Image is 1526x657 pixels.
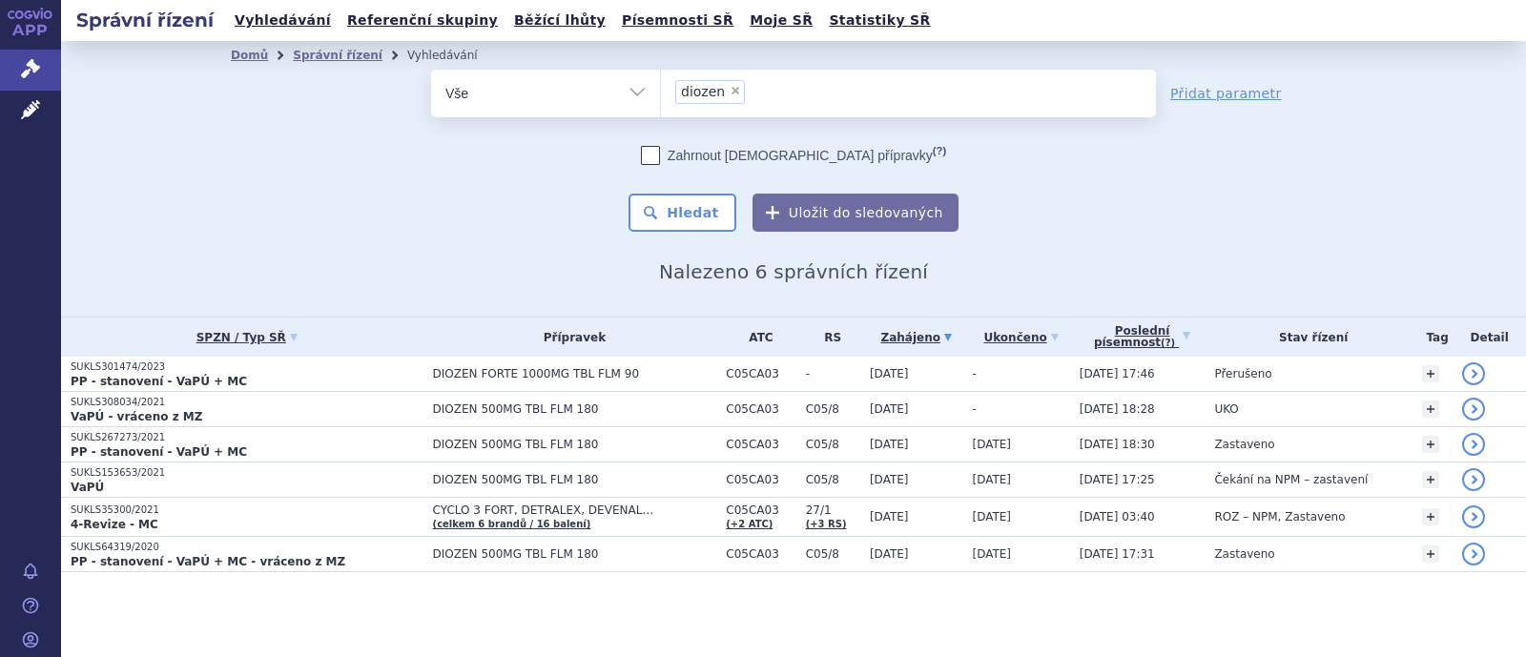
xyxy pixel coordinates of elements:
[1080,438,1155,451] span: [DATE] 18:30
[71,541,423,554] p: SUKLS64319/2020
[806,367,860,380] span: -
[726,503,795,517] span: C05CA03
[433,547,717,561] span: DIOZEN 500MG TBL FLM 180
[433,402,717,416] span: DIOZEN 500MG TBL FLM 180
[616,8,739,33] a: Písemnosti SŘ
[1462,468,1485,491] a: detail
[71,375,247,388] strong: PP - stanovení - VaPÚ + MC
[972,473,1011,486] span: [DATE]
[71,445,247,459] strong: PP - stanovení - VaPÚ + MC
[1170,84,1282,103] a: Přidat parametr
[433,473,717,486] span: DIOZEN 500MG TBL FLM 180
[1080,402,1155,416] span: [DATE] 18:28
[806,519,847,529] a: (+3 RS)
[1453,318,1526,357] th: Detail
[681,85,725,98] span: diozen
[823,8,936,33] a: Statistiky SŘ
[1080,367,1155,380] span: [DATE] 17:46
[71,555,345,568] strong: PP - stanovení - VaPÚ + MC - vráceno z MZ
[231,49,268,62] a: Domů
[796,318,860,357] th: RS
[726,519,773,529] a: (+2 ATC)
[972,438,1011,451] span: [DATE]
[972,402,976,416] span: -
[1080,547,1155,561] span: [DATE] 17:31
[806,438,860,451] span: C05/8
[726,402,795,416] span: C05CA03
[1413,318,1453,357] th: Tag
[1080,473,1155,486] span: [DATE] 17:25
[71,431,423,444] p: SUKLS267273/2021
[1214,547,1274,561] span: Zastaveno
[293,49,382,62] a: Správní řízení
[806,503,860,517] span: 27/1
[71,481,104,494] strong: VaPÚ
[870,402,909,416] span: [DATE]
[1422,545,1439,563] a: +
[71,396,423,409] p: SUKLS308034/2021
[341,8,504,33] a: Referenční skupiny
[726,547,795,561] span: C05CA03
[71,518,158,531] strong: 4-Revize - MC
[423,318,717,357] th: Přípravek
[870,367,909,380] span: [DATE]
[726,473,795,486] span: C05CA03
[806,473,860,486] span: C05/8
[1422,365,1439,382] a: +
[1214,438,1274,451] span: Zastaveno
[744,8,818,33] a: Moje SŘ
[71,410,202,423] strong: VaPÚ - vráceno z MZ
[1422,508,1439,525] a: +
[1462,505,1485,528] a: detail
[407,41,503,70] li: Vyhledávání
[726,367,795,380] span: C05CA03
[972,510,1011,524] span: [DATE]
[433,503,717,517] span: CYCLO 3 FORT, DETRALEX, DEVENAL…
[508,8,611,33] a: Běžící lhůty
[870,510,909,524] span: [DATE]
[433,519,591,529] a: (celkem 6 brandů / 16 balení)
[1080,318,1206,357] a: Poslednípísemnost(?)
[870,438,909,451] span: [DATE]
[726,438,795,451] span: C05CA03
[433,367,717,380] span: DIOZEN FORTE 1000MG TBL FLM 90
[870,324,963,351] a: Zahájeno
[1080,510,1155,524] span: [DATE] 03:40
[1214,473,1368,486] span: Čekání na NPM – zastavení
[870,473,909,486] span: [DATE]
[972,367,976,380] span: -
[806,547,860,561] span: C05/8
[1462,433,1485,456] a: detail
[71,324,423,351] a: SPZN / Typ SŘ
[1205,318,1413,357] th: Stav řízení
[751,79,761,103] input: diozen
[61,7,229,33] h2: Správní řízení
[433,438,717,451] span: DIOZEN 500MG TBL FLM 180
[1214,510,1345,524] span: ROZ – NPM, Zastaveno
[1422,436,1439,453] a: +
[641,146,946,165] label: Zahrnout [DEMOGRAPHIC_DATA] přípravky
[229,8,337,33] a: Vyhledávání
[1422,400,1439,418] a: +
[972,324,1069,351] a: Ukončeno
[716,318,795,357] th: ATC
[933,145,946,157] abbr: (?)
[659,260,928,283] span: Nalezeno 6 správních řízení
[1462,543,1485,565] a: detail
[730,85,741,96] span: ×
[71,503,423,517] p: SUKLS35300/2021
[1161,338,1175,349] abbr: (?)
[629,194,736,232] button: Hledat
[71,466,423,480] p: SUKLS153653/2021
[870,547,909,561] span: [DATE]
[806,402,860,416] span: C05/8
[1462,398,1485,421] a: detail
[1214,402,1238,416] span: UKO
[753,194,959,232] button: Uložit do sledovaných
[972,547,1011,561] span: [DATE]
[1422,471,1439,488] a: +
[1462,362,1485,385] a: detail
[1214,367,1271,380] span: Přerušeno
[71,360,423,374] p: SUKLS301474/2023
